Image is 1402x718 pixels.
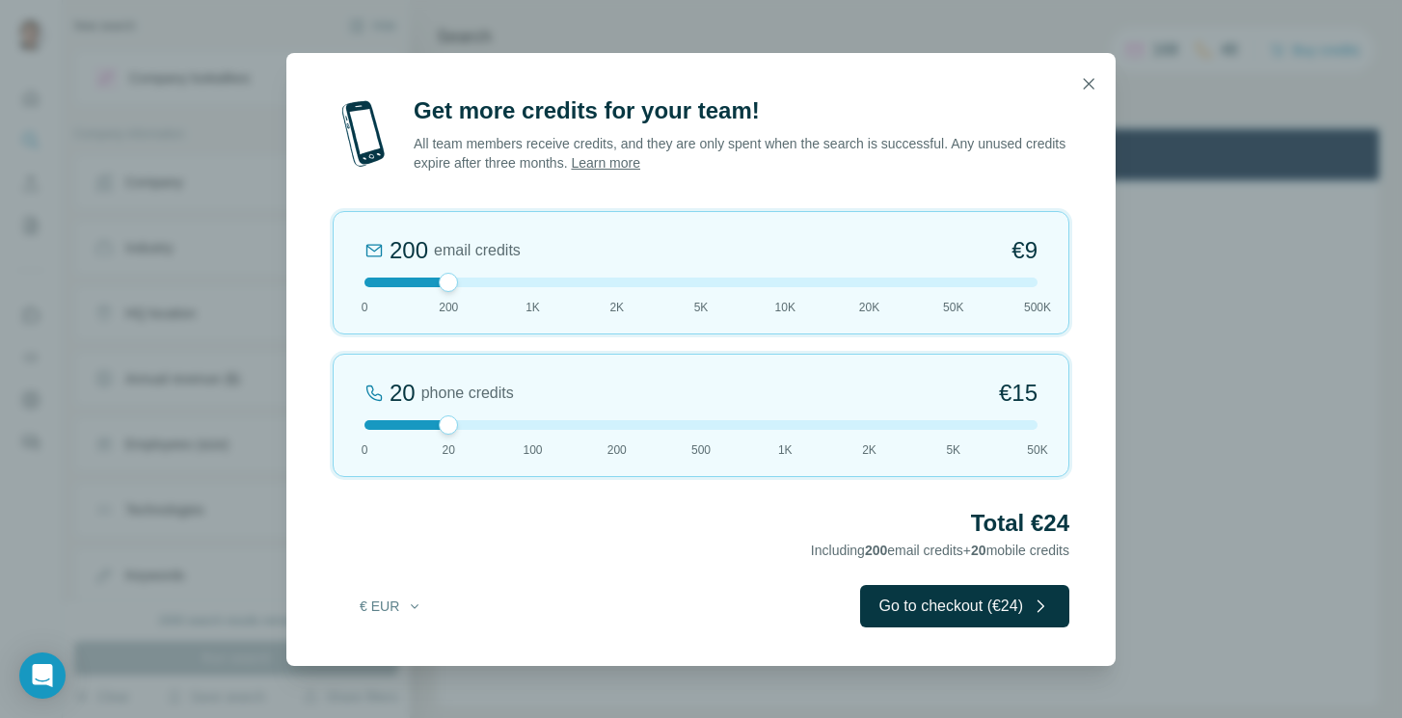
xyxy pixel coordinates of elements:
[390,235,428,266] div: 200
[362,441,368,459] span: 0
[362,299,368,316] span: 0
[775,299,795,316] span: 10K
[571,155,640,171] a: Learn more
[1027,441,1047,459] span: 50K
[434,239,521,262] span: email credits
[1024,299,1051,316] span: 500K
[778,441,793,459] span: 1K
[439,299,458,316] span: 200
[859,299,879,316] span: 20K
[811,543,1069,558] span: Including email credits + mobile credits
[1011,235,1038,266] span: €9
[860,585,1069,627] button: Go to checkout (€24)
[346,589,436,624] button: € EUR
[414,134,1069,173] p: All team members receive credits, and they are only spent when the search is successful. Any unus...
[609,299,624,316] span: 2K
[971,543,986,558] span: 20
[333,95,394,173] img: mobile-phone
[333,508,1069,539] h2: Total €24
[865,543,887,558] span: 200
[523,441,542,459] span: 100
[526,299,540,316] span: 1K
[862,441,876,459] span: 2K
[607,441,627,459] span: 200
[421,382,514,405] span: phone credits
[336,4,607,46] div: Upgrade plan for full access to Surfe
[19,652,66,699] div: Open Intercom Messenger
[691,441,711,459] span: 500
[443,441,455,459] span: 20
[999,378,1038,409] span: €15
[390,378,416,409] div: 20
[946,441,960,459] span: 5K
[943,299,963,316] span: 50K
[694,299,709,316] span: 5K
